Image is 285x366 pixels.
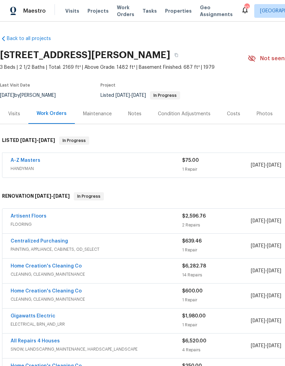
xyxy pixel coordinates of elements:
span: [DATE] [251,318,265,323]
div: Condition Adjustments [158,110,211,117]
span: Project [100,83,116,87]
span: [DATE] [35,194,51,198]
span: [DATE] [267,293,281,298]
span: Maestro [23,8,46,14]
span: [DATE] [251,163,265,168]
div: Work Orders [37,110,67,117]
div: 1 Repair [182,166,251,173]
span: $1,980.00 [182,314,206,318]
span: [DATE] [251,269,265,273]
span: CLEANING, CLEANING_MAINTENANCE [11,271,182,278]
span: CLEANING, CLEANING_MAINTENANCE [11,296,182,303]
span: $6,520.00 [182,339,206,343]
span: - [116,93,146,98]
a: A-Z Masters [11,158,40,163]
span: - [35,194,70,198]
span: [DATE] [267,269,281,273]
span: $600.00 [182,289,203,293]
span: Projects [87,8,109,14]
span: [DATE] [53,194,70,198]
div: 2 Repairs [182,222,251,228]
span: [DATE] [116,93,130,98]
a: All Repairs 4 Houses [11,339,60,343]
div: 1 Repair [182,322,251,328]
span: $75.00 [182,158,199,163]
span: [DATE] [132,93,146,98]
div: Costs [227,110,240,117]
div: Notes [128,110,141,117]
span: [DATE] [251,343,265,348]
div: 10 [244,4,249,11]
span: In Progress [151,93,179,97]
div: 1 Repair [182,247,251,253]
span: [DATE] [267,219,281,223]
span: $639.46 [182,239,202,244]
a: Gigawatts Electric [11,314,55,318]
div: 4 Repairs [182,347,251,353]
div: Visits [8,110,20,117]
span: $6,282.78 [182,264,206,269]
span: - [251,218,281,224]
span: In Progress [60,137,89,144]
span: ELECTRICAL, BRN_AND_LRR [11,321,182,328]
span: Listed [100,93,180,98]
span: [DATE] [251,219,265,223]
span: HANDYMAN [11,165,182,172]
span: - [251,342,281,349]
div: 14 Repairs [182,272,251,278]
span: - [20,138,55,143]
span: [DATE] [39,138,55,143]
span: - [251,292,281,299]
div: Photos [257,110,273,117]
span: [DATE] [251,244,265,248]
span: - [251,317,281,324]
div: 1 Repair [182,297,251,303]
h6: LISTED [2,136,55,145]
a: Centralized Purchasing [11,239,68,244]
a: Home Creation's Cleaning Co [11,264,82,269]
span: Geo Assignments [200,4,233,18]
div: Maintenance [83,110,112,117]
span: [DATE] [251,293,265,298]
span: - [251,267,281,274]
h6: RENOVATION [2,192,70,200]
button: Copy Address [170,49,182,61]
span: $2,596.76 [182,214,206,219]
span: - [251,162,281,169]
span: [DATE] [267,343,281,348]
span: [DATE] [267,163,281,168]
span: In Progress [74,193,103,200]
span: Properties [165,8,192,14]
a: Artisent Floors [11,214,46,219]
span: Work Orders [117,4,134,18]
span: Visits [65,8,79,14]
a: Home Creation's Cleaning Co [11,289,82,293]
span: [DATE] [267,244,281,248]
span: [DATE] [20,138,37,143]
span: SNOW, LANDSCAPING_MAINTENANCE, HARDSCAPE_LANDSCAPE [11,346,182,353]
span: FLOORING [11,221,182,228]
span: Tasks [142,9,157,13]
span: PAINTING, APPLIANCE, CABINETS, OD_SELECT [11,246,182,253]
span: [DATE] [267,318,281,323]
span: - [251,243,281,249]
